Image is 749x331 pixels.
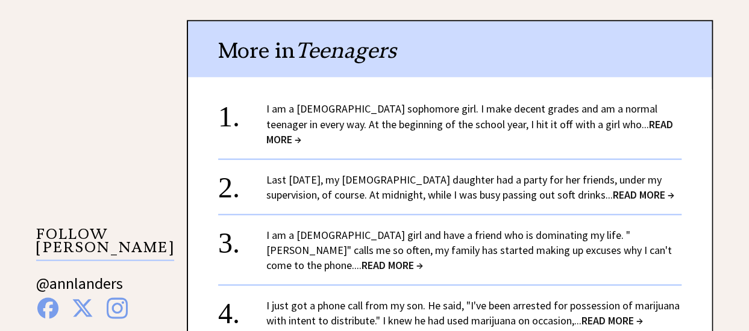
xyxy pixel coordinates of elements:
[188,21,712,77] div: More in
[72,297,93,318] img: x%20blue.png
[362,258,423,271] span: READ MORE →
[37,297,58,318] img: facebook%20blue.png
[266,117,673,146] span: READ MORE →
[36,227,174,261] p: FOLLOW [PERSON_NAME]
[266,102,673,146] a: I am a [DEMOGRAPHIC_DATA] sophomore girl. I make decent grades and am a normal teenager in every ...
[266,172,674,201] a: Last [DATE], my [DEMOGRAPHIC_DATA] daughter had a party for her friends, under my supervision, of...
[218,297,266,320] div: 4.
[107,297,128,318] img: instagram%20blue.png
[218,172,266,194] div: 2.
[581,313,643,327] span: READ MORE →
[613,187,674,201] span: READ MORE →
[266,227,672,271] a: I am a [DEMOGRAPHIC_DATA] girl and have a friend who is dominating my life. "[PERSON_NAME]" calls...
[266,298,680,327] a: I just got a phone call from my son. He said, "I've been arrested for possession of marijuana wit...
[295,37,396,64] span: Teenagers
[218,227,266,249] div: 3.
[36,273,123,305] a: @annlanders
[218,101,266,123] div: 1.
